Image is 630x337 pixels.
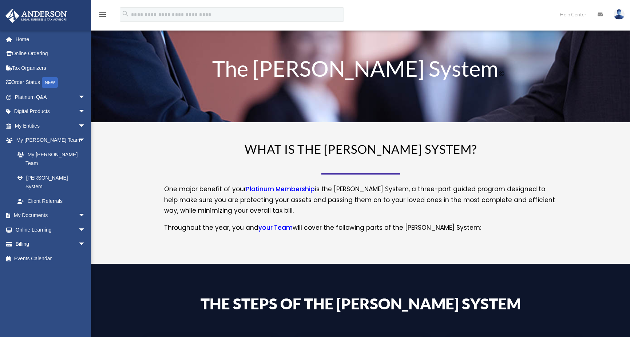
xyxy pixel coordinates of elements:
a: Platinum Q&Aarrow_drop_down [5,90,96,104]
a: Digital Productsarrow_drop_down [5,104,96,119]
h1: The [PERSON_NAME] System [164,57,557,83]
a: Home [5,32,96,47]
a: Order StatusNEW [5,75,96,90]
p: One major benefit of your is the [PERSON_NAME] System, a three-part guided program designed to he... [164,184,557,222]
a: Platinum Membership [246,185,315,197]
span: arrow_drop_down [78,133,93,148]
a: My Entitiesarrow_drop_down [5,119,96,133]
a: My [PERSON_NAME] Teamarrow_drop_down [5,133,96,148]
a: My [PERSON_NAME] Team [10,147,96,170]
span: arrow_drop_down [78,222,93,237]
span: arrow_drop_down [78,208,93,223]
span: WHAT IS THE [PERSON_NAME] SYSTEM? [245,142,477,156]
a: menu [98,13,107,19]
a: Online Learningarrow_drop_down [5,222,96,237]
p: Throughout the year, you and will cover the following parts of the [PERSON_NAME] System: [164,222,557,233]
a: your Team [258,223,293,236]
span: arrow_drop_down [78,90,93,105]
a: Billingarrow_drop_down [5,237,96,252]
div: NEW [42,77,58,88]
h4: The Steps of the [PERSON_NAME] System [164,296,557,315]
img: User Pic [614,9,625,20]
span: arrow_drop_down [78,119,93,133]
a: Online Ordering [5,47,96,61]
a: [PERSON_NAME] System [10,170,93,194]
i: search [122,10,130,18]
a: My Documentsarrow_drop_down [5,208,96,223]
span: arrow_drop_down [78,104,93,119]
span: arrow_drop_down [78,237,93,252]
a: Events Calendar [5,251,96,266]
a: Client Referrals [10,194,96,208]
img: Anderson Advisors Platinum Portal [3,9,69,23]
a: Tax Organizers [5,61,96,75]
i: menu [98,10,107,19]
